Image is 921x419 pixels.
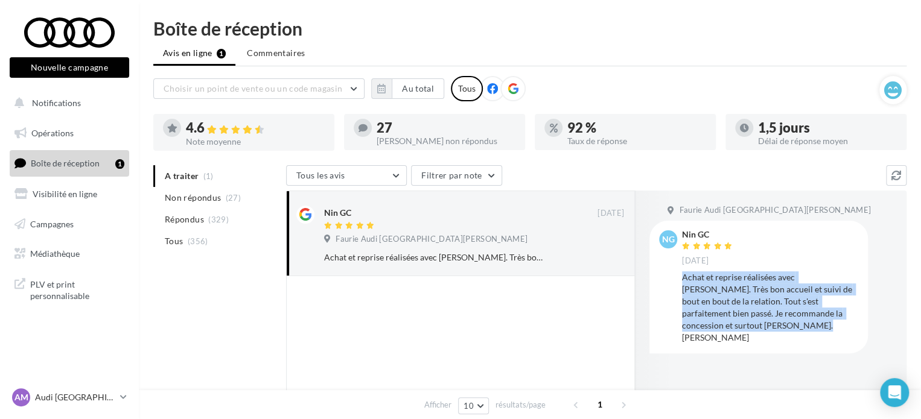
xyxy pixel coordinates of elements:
span: Notifications [32,98,81,108]
span: [DATE] [598,208,624,219]
div: Achat et reprise réalisées avec [PERSON_NAME]. Très bon accueil et suivi de bout en bout de la re... [324,251,546,263]
div: 4.6 [186,121,325,135]
span: 10 [464,401,474,411]
div: Boîte de réception [153,19,907,37]
div: Tous [451,76,483,101]
span: Campagnes [30,218,74,228]
button: Au total [371,78,444,99]
div: Nin GC [324,207,351,219]
div: 92 % [567,121,706,134]
span: Tous [165,235,183,247]
span: [DATE] [682,256,709,266]
button: Filtrer par note [411,165,502,186]
span: Commentaires [247,47,305,59]
a: Opérations [7,121,132,146]
span: Choisir un point de vente ou un code magasin [164,83,342,93]
button: Nouvelle campagne [10,57,129,78]
div: Taux de réponse [567,137,706,145]
span: Répondus [165,213,204,225]
span: NG [662,233,675,245]
button: Notifications [7,90,127,116]
a: PLV et print personnalisable [7,271,132,307]
span: (356) [188,236,208,246]
span: Opérations [31,128,74,138]
a: Boîte de réception1 [7,150,132,176]
a: Campagnes [7,212,132,237]
p: Audi [GEOGRAPHIC_DATA][PERSON_NAME] [35,391,115,403]
span: Médiathèque [30,248,80,259]
span: Faurie Audi [GEOGRAPHIC_DATA][PERSON_NAME] [679,205,871,216]
button: Au total [392,78,444,99]
div: Note moyenne [186,137,325,146]
span: Non répondus [165,192,221,204]
div: 27 [377,121,515,134]
span: PLV et print personnalisable [30,276,124,302]
div: 1 [115,159,124,169]
span: (27) [226,193,241,203]
div: [PERSON_NAME] non répondus [377,137,515,145]
div: Achat et reprise réalisées avec [PERSON_NAME]. Très bon accueil et suivi de bout en bout de la re... [682,271,858,344]
button: Choisir un point de vente ou un code magasin [153,78,365,99]
span: Afficher [424,399,451,411]
button: Tous les avis [286,165,407,186]
button: 10 [458,397,489,414]
span: 1 [590,395,610,414]
a: AM Audi [GEOGRAPHIC_DATA][PERSON_NAME] [10,386,129,409]
div: Nin GC [682,230,735,239]
a: Médiathèque [7,241,132,266]
div: Open Intercom Messenger [880,378,909,407]
span: Tous les avis [296,170,345,180]
span: Boîte de réception [31,158,100,168]
span: (329) [208,215,229,224]
span: AM [14,391,28,403]
div: Délai de réponse moyen [758,137,897,145]
span: Faurie Audi [GEOGRAPHIC_DATA][PERSON_NAME] [336,234,527,245]
div: 1,5 jours [758,121,897,134]
span: Visibilité en ligne [33,189,97,199]
a: Visibilité en ligne [7,181,132,207]
span: résultats/page [496,399,546,411]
